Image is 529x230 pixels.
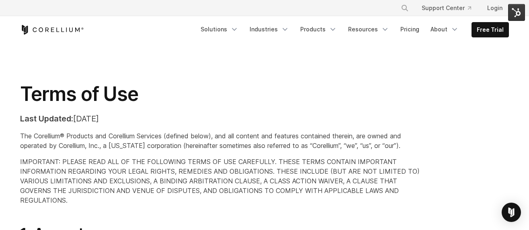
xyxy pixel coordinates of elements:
[481,1,509,15] a: Login
[398,1,412,15] button: Search
[20,132,401,150] span: The Corellium® Products and Corellium Services (defined below), and all content and features cont...
[472,23,508,37] a: Free Trial
[295,22,342,37] a: Products
[20,114,73,123] strong: Last Updated:
[20,113,425,125] p: [DATE]
[196,22,243,37] a: Solutions
[343,22,394,37] a: Resources
[196,22,509,37] div: Navigation Menu
[20,25,84,35] a: Corellium Home
[20,82,425,106] h1: Terms of Use
[245,22,294,37] a: Industries
[426,22,463,37] a: About
[391,1,509,15] div: Navigation Menu
[20,158,420,204] span: IMPORTANT: PLEASE READ ALL OF THE FOLLOWING TERMS OF USE CAREFULLY. THESE TERMS CONTAIN IMPORTANT...
[508,4,525,21] img: HubSpot Tools Menu Toggle
[396,22,424,37] a: Pricing
[502,203,521,222] div: Open Intercom Messenger
[415,1,478,15] a: Support Center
